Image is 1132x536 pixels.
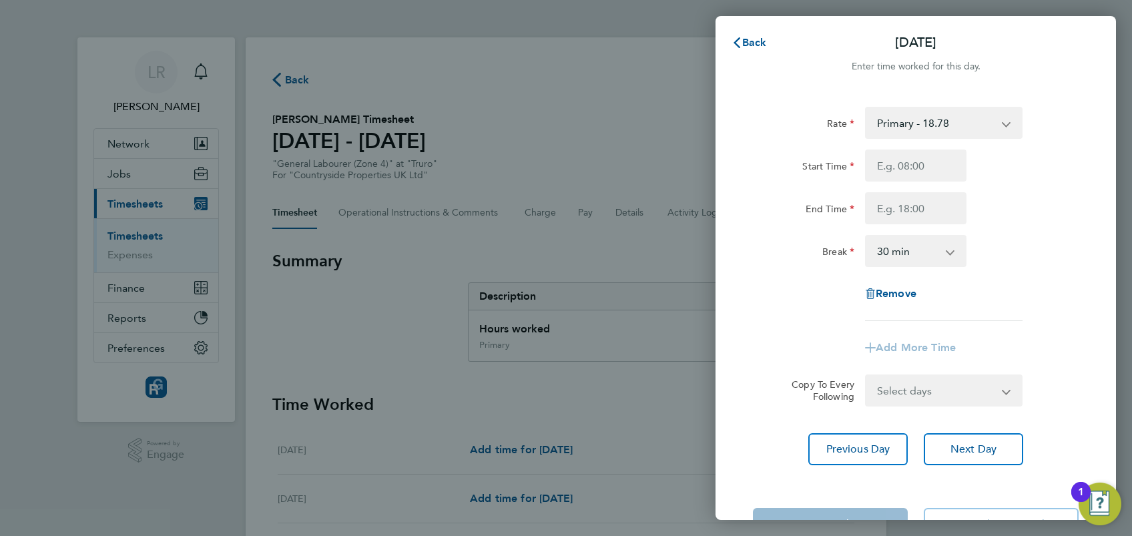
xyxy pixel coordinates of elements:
div: 1 [1078,492,1084,509]
span: Remove [876,287,916,300]
label: Start Time [802,160,854,176]
input: E.g. 08:00 [865,150,966,182]
label: Rate [827,117,854,133]
p: [DATE] [895,33,936,52]
label: End Time [806,203,854,219]
button: Back [718,29,780,56]
button: Open Resource Center, 1 new notification [1079,483,1121,525]
label: Break [822,246,854,262]
input: E.g. 18:00 [865,192,966,224]
span: Back [742,36,767,49]
span: Previous Day [826,443,890,456]
div: Enter time worked for this day. [716,59,1116,75]
button: Next Day [924,433,1023,465]
span: Next Day [950,443,997,456]
button: Remove [865,288,916,299]
label: Copy To Every Following [781,378,854,403]
button: Previous Day [808,433,908,465]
